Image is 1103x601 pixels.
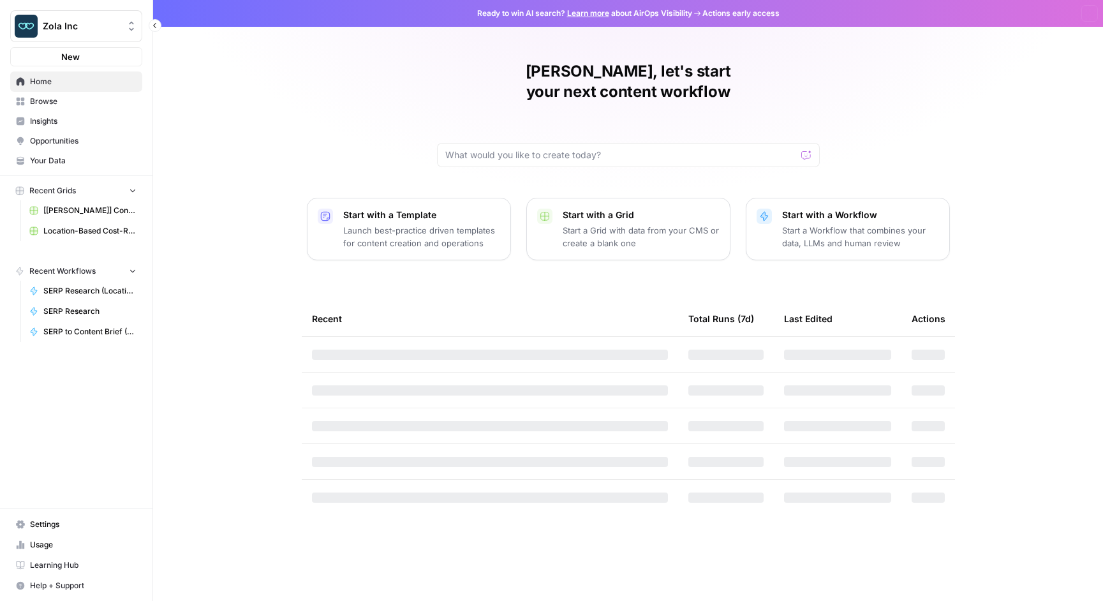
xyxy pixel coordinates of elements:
p: Launch best-practice driven templates for content creation and operations [343,224,500,249]
p: Start a Grid with data from your CMS or create a blank one [563,224,720,249]
span: SERP Research (Location) [43,285,137,297]
span: Ready to win AI search? about AirOps Visibility [477,8,692,19]
button: Start with a GridStart a Grid with data from your CMS or create a blank one [526,198,730,260]
span: Usage [30,539,137,551]
span: Insights [30,115,137,127]
span: Home [30,76,137,87]
span: Learning Hub [30,560,137,571]
span: Zola Inc [43,20,120,33]
span: Browse [30,96,137,107]
span: Your Data [30,155,137,167]
span: New [61,50,80,63]
button: Start with a WorkflowStart a Workflow that combines your data, LLMs and human review [746,198,950,260]
button: Recent Grids [10,181,142,200]
button: Workspace: Zola Inc [10,10,142,42]
p: Start with a Grid [563,209,720,221]
span: Settings [30,519,137,530]
div: Recent [312,301,668,336]
a: Your Data [10,151,142,171]
p: Start with a Workflow [782,209,939,221]
span: Help + Support [30,580,137,591]
p: Start a Workflow that combines your data, LLMs and human review [782,224,939,249]
a: SERP to Content Brief (Location) [24,322,142,342]
div: Total Runs (7d) [688,301,754,336]
a: Learning Hub [10,555,142,575]
span: Recent Grids [29,185,76,197]
span: Location-Based Cost-Related Articles [43,225,137,237]
a: Browse [10,91,142,112]
div: Actions [912,301,945,336]
a: [[PERSON_NAME]] Content Creation [24,200,142,221]
input: What would you like to create today? [445,149,796,161]
a: SERP Research (Location) [24,281,142,301]
div: Last Edited [784,301,833,336]
span: Recent Workflows [29,265,96,277]
a: Location-Based Cost-Related Articles [24,221,142,241]
span: [[PERSON_NAME]] Content Creation [43,205,137,216]
span: Actions early access [702,8,780,19]
h1: [PERSON_NAME], let's start your next content workflow [437,61,820,102]
a: Home [10,71,142,92]
button: Start with a TemplateLaunch best-practice driven templates for content creation and operations [307,198,511,260]
a: SERP Research [24,301,142,322]
a: Learn more [567,8,609,18]
a: Opportunities [10,131,142,151]
button: Recent Workflows [10,262,142,281]
a: Usage [10,535,142,555]
span: SERP to Content Brief (Location) [43,326,137,338]
span: Opportunities [30,135,137,147]
button: New [10,47,142,66]
p: Start with a Template [343,209,500,221]
span: SERP Research [43,306,137,317]
button: Help + Support [10,575,142,596]
a: Insights [10,111,142,131]
a: Settings [10,514,142,535]
img: Zola Inc Logo [15,15,38,38]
